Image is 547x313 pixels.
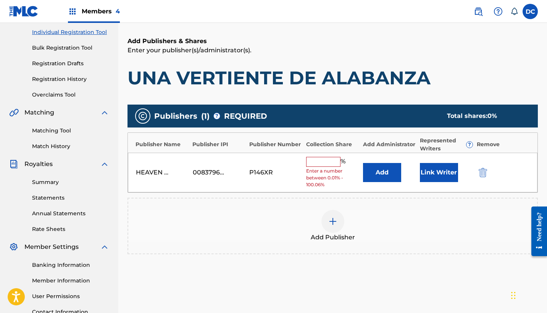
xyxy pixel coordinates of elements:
[363,140,416,148] div: Add Administrator
[136,140,189,148] div: Publisher Name
[340,157,347,167] span: %
[127,66,538,89] h1: UNA VERTIENTE DE ALABANZA
[32,277,109,285] a: Member Information
[494,7,503,16] img: help
[32,60,109,68] a: Registration Drafts
[526,200,547,263] iframe: Resource Center
[9,108,19,117] img: Matching
[32,292,109,300] a: User Permissions
[447,111,523,121] div: Total shares:
[306,140,359,148] div: Collection Share
[32,44,109,52] a: Bulk Registration Tool
[32,91,109,99] a: Overclaims Tool
[487,112,497,119] span: 0 %
[474,7,483,16] img: search
[154,110,197,122] span: Publishers
[491,4,506,19] div: Help
[100,108,109,117] img: expand
[68,7,77,16] img: Top Rightsholders
[9,160,18,169] img: Royalties
[9,6,39,17] img: MLC Logo
[471,4,486,19] a: Public Search
[32,225,109,233] a: Rate Sheets
[466,142,473,148] span: ?
[249,140,302,148] div: Publisher Number
[477,140,530,148] div: Remove
[32,28,109,36] a: Individual Registration Tool
[32,75,109,83] a: Registration History
[523,4,538,19] div: User Menu
[214,113,220,119] span: ?
[224,110,267,122] span: REQUIRED
[509,276,547,313] iframe: Chat Widget
[24,108,54,117] span: Matching
[127,37,538,46] h6: Add Publishers & Shares
[32,142,109,150] a: Match History
[32,210,109,218] a: Annual Statements
[100,242,109,252] img: expand
[510,8,518,15] div: Notifications
[82,7,120,16] span: Members
[24,242,79,252] span: Member Settings
[201,110,210,122] span: ( 1 )
[32,178,109,186] a: Summary
[100,160,109,169] img: expand
[311,233,355,242] span: Add Publisher
[32,194,109,202] a: Statements
[116,8,120,15] span: 4
[328,217,337,226] img: add
[363,163,401,182] button: Add
[32,261,109,269] a: Banking Information
[32,127,109,135] a: Matching Tool
[138,111,147,121] img: publishers
[479,168,487,177] img: 12a2ab48e56ec057fbd8.svg
[420,137,473,153] div: Represented Writers
[509,276,547,313] div: Widget de chat
[192,140,245,148] div: Publisher IPI
[306,168,359,188] span: Enter a number between 0.01% - 100.06%
[511,284,516,307] div: Arrastrar
[9,242,18,252] img: Member Settings
[24,160,53,169] span: Royalties
[420,163,458,182] button: Link Writer
[127,46,538,55] p: Enter your publisher(s)/administrator(s).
